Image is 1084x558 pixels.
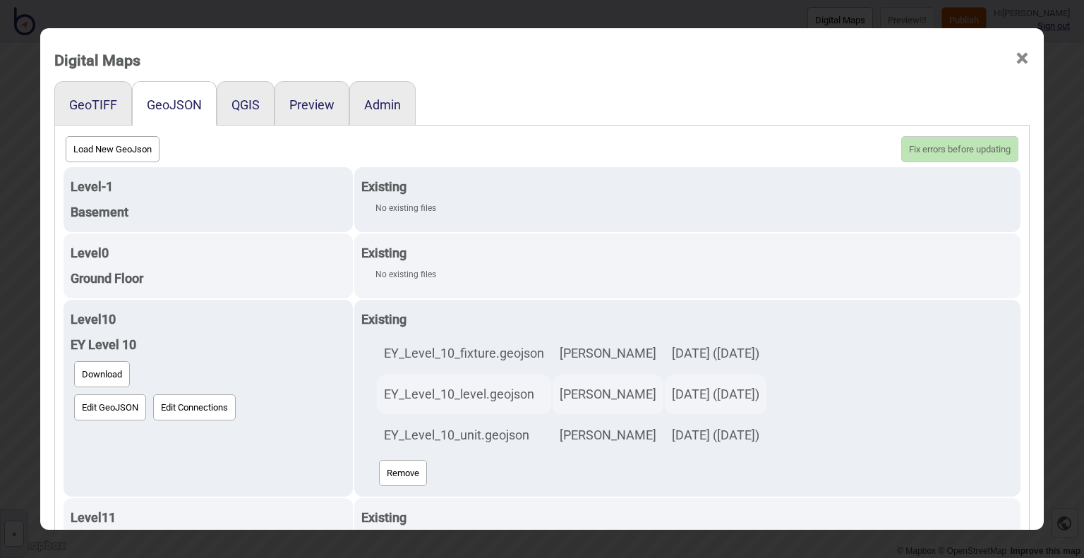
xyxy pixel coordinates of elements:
[147,97,202,112] button: GeoJSON
[553,334,663,373] td: [PERSON_NAME]
[665,416,766,455] td: [DATE] ([DATE])
[66,136,159,162] button: Load New GeoJson
[361,312,406,327] strong: Existing
[377,375,551,414] td: EY_Level_10_level.geojson
[553,416,663,455] td: [PERSON_NAME]
[69,97,117,112] button: GeoTIFF
[665,375,766,414] td: [DATE] ([DATE])
[231,97,260,112] button: QGIS
[153,394,236,420] button: Edit Connections
[361,510,406,525] strong: Existing
[375,266,1013,283] div: No existing files
[364,97,401,112] button: Admin
[71,174,346,200] div: Level -1
[150,391,239,424] a: Edit Connections
[553,375,663,414] td: [PERSON_NAME]
[71,241,346,266] div: Level 0
[361,245,406,260] strong: Existing
[289,97,335,112] button: Preview
[74,361,130,387] button: Download
[377,416,551,455] td: EY_Level_10_unit.geojson
[74,394,146,420] button: Edit GeoJSON
[71,332,346,358] div: EY Level 10
[71,307,346,332] div: Level 10
[1015,35,1030,82] span: ×
[377,334,551,373] td: EY_Level_10_fixture.geojson
[361,179,406,194] strong: Existing
[54,45,140,75] div: Digital Maps
[71,505,346,530] div: Level 11
[379,460,427,486] button: Remove
[71,200,346,225] div: Basement
[665,334,766,373] td: [DATE] ([DATE])
[375,200,1013,217] div: No existing files
[901,136,1018,162] button: Fix errors before updating
[71,266,346,291] div: Ground Floor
